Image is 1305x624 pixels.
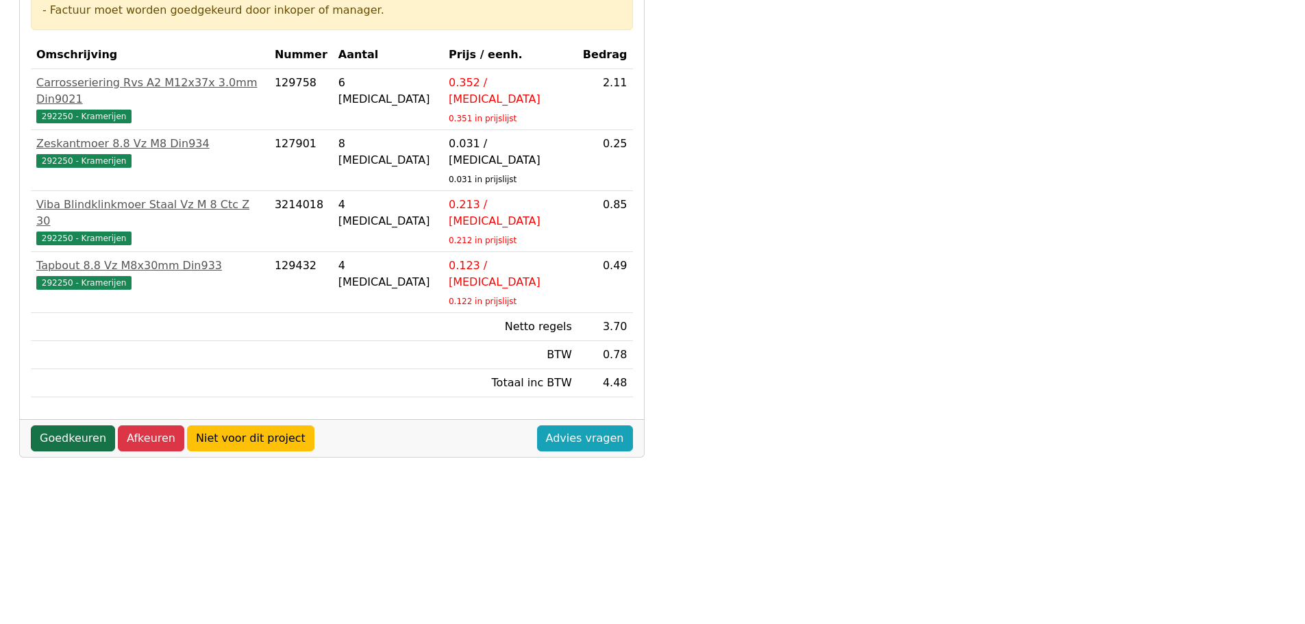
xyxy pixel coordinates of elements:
[577,313,633,341] td: 3.70
[118,425,184,451] a: Afkeuren
[36,75,264,108] div: Carrosseriering Rvs A2 M12x37x 3.0mm Din9021
[577,252,633,313] td: 0.49
[36,197,264,229] div: Viba Blindklinkmoer Staal Vz M 8 Ctc Z 30
[537,425,633,451] a: Advies vragen
[269,191,333,252] td: 3214018
[338,258,438,290] div: 4 [MEDICAL_DATA]
[36,136,264,152] div: Zeskantmoer 8.8 Vz M8 Din934
[443,313,577,341] td: Netto regels
[338,75,438,108] div: 6 [MEDICAL_DATA]
[449,197,572,229] div: 0.213 / [MEDICAL_DATA]
[269,130,333,191] td: 127901
[269,41,333,69] th: Nummer
[269,252,333,313] td: 129432
[36,276,132,290] span: 292250 - Kramerijen
[269,69,333,130] td: 129758
[333,41,443,69] th: Aantal
[42,2,621,18] div: - Factuur moet worden goedgekeurd door inkoper of manager.
[31,41,269,69] th: Omschrijving
[36,232,132,245] span: 292250 - Kramerijen
[36,258,264,290] a: Tapbout 8.8 Vz M8x30mm Din933292250 - Kramerijen
[36,197,264,246] a: Viba Blindklinkmoer Staal Vz M 8 Ctc Z 30292250 - Kramerijen
[36,154,132,168] span: 292250 - Kramerijen
[449,175,517,184] sub: 0.031 in prijslijst
[36,110,132,123] span: 292250 - Kramerijen
[449,75,572,108] div: 0.352 / [MEDICAL_DATA]
[577,41,633,69] th: Bedrag
[449,136,572,169] div: 0.031 / [MEDICAL_DATA]
[443,369,577,397] td: Totaal inc BTW
[187,425,314,451] a: Niet voor dit project
[338,136,438,169] div: 8 [MEDICAL_DATA]
[577,69,633,130] td: 2.11
[443,341,577,369] td: BTW
[449,236,517,245] sub: 0.212 in prijslijst
[36,75,264,124] a: Carrosseriering Rvs A2 M12x37x 3.0mm Din9021292250 - Kramerijen
[577,369,633,397] td: 4.48
[31,425,115,451] a: Goedkeuren
[449,114,517,123] sub: 0.351 in prijslijst
[577,130,633,191] td: 0.25
[338,197,438,229] div: 4 [MEDICAL_DATA]
[36,136,264,169] a: Zeskantmoer 8.8 Vz M8 Din934292250 - Kramerijen
[577,341,633,369] td: 0.78
[577,191,633,252] td: 0.85
[449,297,517,306] sub: 0.122 in prijslijst
[443,41,577,69] th: Prijs / eenh.
[449,258,572,290] div: 0.123 / [MEDICAL_DATA]
[36,258,264,274] div: Tapbout 8.8 Vz M8x30mm Din933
